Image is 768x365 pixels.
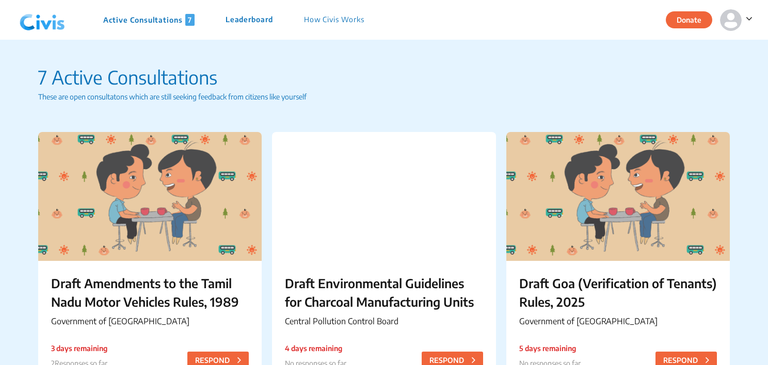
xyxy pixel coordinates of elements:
p: Draft Goa (Verification of Tenants) Rules, 2025 [519,274,717,311]
button: Donate [666,11,712,28]
p: Government of [GEOGRAPHIC_DATA] [519,315,717,327]
p: 3 days remaining [51,343,107,354]
p: Leaderboard [226,14,273,26]
p: Active Consultations [103,14,195,26]
p: Government of [GEOGRAPHIC_DATA] [51,315,249,327]
a: Donate [666,14,720,24]
p: Central Pollution Control Board [285,315,483,327]
p: 7 Active Consultations [38,63,729,91]
img: navlogo.png [15,5,69,36]
p: Draft Environmental Guidelines for Charcoal Manufacturing Units [285,274,483,311]
p: How Civis Works [304,14,364,26]
p: These are open consultatons which are still seeking feedback from citizens like yourself [38,91,729,102]
img: person-default.svg [720,9,742,31]
p: 4 days remaining [285,343,346,354]
p: Draft Amendments to the Tamil Nadu Motor Vehicles Rules, 1989 [51,274,249,311]
span: 7 [185,14,195,26]
p: 5 days remaining [519,343,581,354]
